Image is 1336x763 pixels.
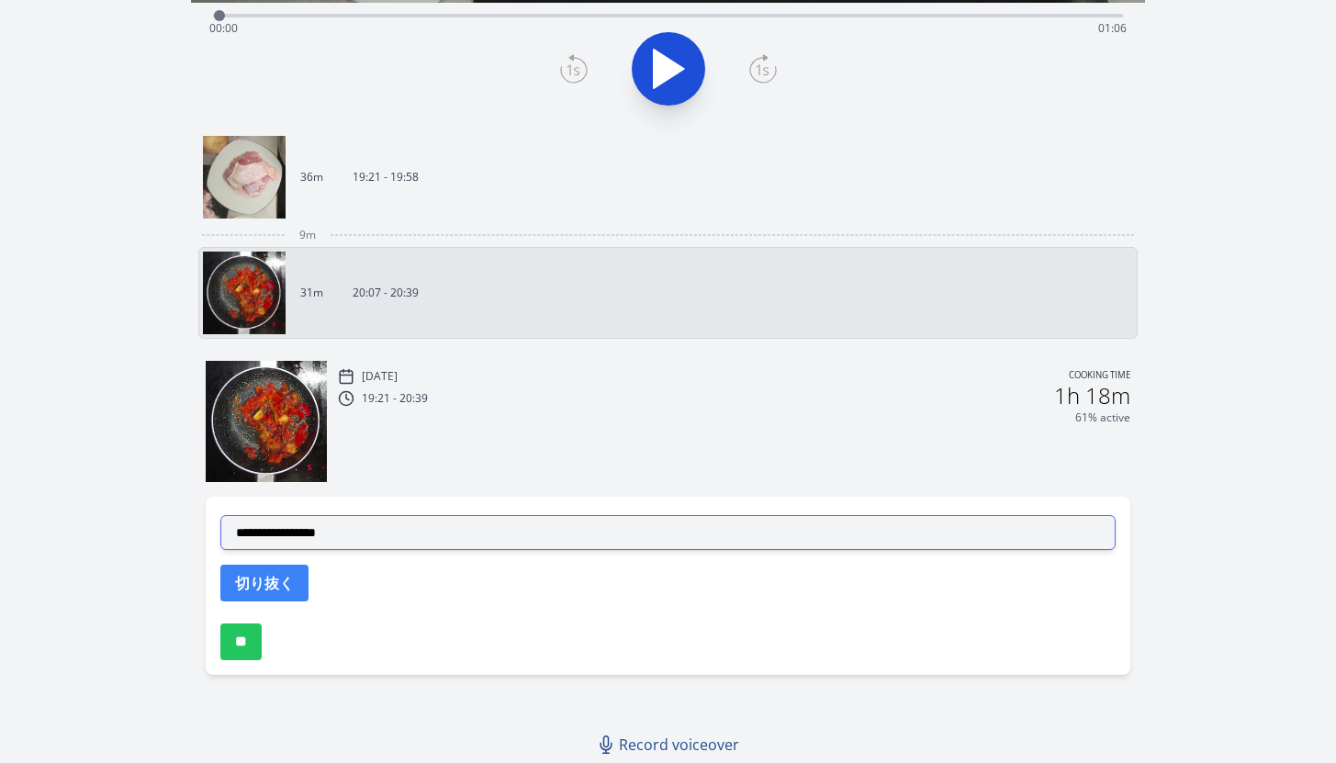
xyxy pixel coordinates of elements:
[1069,368,1130,385] p: Cooking time
[362,391,428,406] p: 19:21 - 20:39
[1098,20,1127,36] span: 01:06
[203,136,286,219] img: 250904172205_thumb.jpeg
[619,734,739,756] span: Record voiceover
[299,228,316,242] span: 9m
[353,286,419,300] p: 20:07 - 20:39
[362,369,398,384] p: [DATE]
[300,286,323,300] p: 31m
[203,252,286,334] img: 250904180826_thumb.jpeg
[220,565,309,601] button: 切り抜く
[353,170,419,185] p: 19:21 - 19:58
[300,170,323,185] p: 36m
[1054,385,1130,407] h2: 1h 18m
[206,361,327,482] img: 250904180826_thumb.jpeg
[589,726,750,763] a: Record voiceover
[1075,410,1130,425] p: 61% active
